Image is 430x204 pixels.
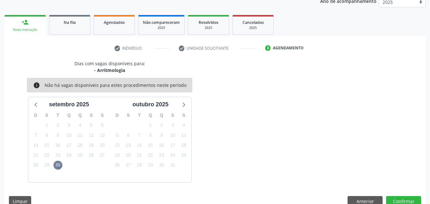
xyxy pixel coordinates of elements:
[168,121,177,130] span: sexta-feira, 3 de outubro de 2025
[168,161,177,170] span: sexta-feira, 31 de outubro de 2025
[124,151,133,160] span: segunda-feira, 20 de outubro de 2025
[53,131,62,140] span: terça-feira, 9 de setembro de 2025
[112,110,123,120] div: D
[74,110,86,120] div: Q
[179,151,188,160] span: sábado, 25 de outubro de 2025
[265,45,271,51] div: 3
[31,141,40,150] span: domingo, 14 de setembro de 2025
[86,110,97,120] div: S
[53,161,62,170] span: terça-feira, 30 de setembro de 2025
[42,141,51,150] span: segunda-feira, 15 de setembro de 2025
[87,151,95,160] span: sexta-feira, 26 de setembro de 2025
[146,131,155,140] span: quarta-feira, 8 de outubro de 2025
[179,121,188,130] span: sábado, 4 de outubro de 2025
[22,19,29,26] div: person_add
[157,121,166,130] span: quinta-feira, 2 de outubro de 2025
[41,110,53,120] div: S
[157,151,166,160] span: quinta-feira, 23 de outubro de 2025
[42,121,51,130] span: segunda-feira, 1 de setembro de 2025
[167,110,178,120] div: S
[113,151,122,160] span: domingo, 19 de outubro de 2025
[74,67,145,74] div: - Arritmologia
[237,25,269,30] div: 2025
[145,110,156,120] div: Q
[146,151,155,160] span: quarta-feira, 22 de outubro de 2025
[124,161,133,170] span: segunda-feira, 27 de outubro de 2025
[42,161,51,170] span: segunda-feira, 29 de setembro de 2025
[143,20,180,25] span: Não compareceram
[76,131,85,140] span: quinta-feira, 11 de setembro de 2025
[168,151,177,160] span: sexta-feira, 24 de outubro de 2025
[146,161,155,170] span: quarta-feira, 29 de outubro de 2025
[65,131,74,140] span: quarta-feira, 10 de setembro de 2025
[76,141,85,150] span: quinta-feira, 18 de setembro de 2025
[65,121,74,130] span: quarta-feira, 3 de setembro de 2025
[53,141,62,150] span: terça-feira, 16 de setembro de 2025
[156,110,167,120] div: Q
[113,161,122,170] span: domingo, 26 de outubro de 2025
[76,151,85,160] span: quinta-feira, 25 de setembro de 2025
[113,131,122,140] span: domingo, 5 de outubro de 2025
[135,141,144,150] span: terça-feira, 14 de outubro de 2025
[31,131,40,140] span: domingo, 7 de setembro de 2025
[273,45,304,51] div: Agendamento
[123,110,134,120] div: S
[9,27,41,32] div: Nova marcação
[98,121,107,130] span: sábado, 6 de setembro de 2025
[63,110,74,120] div: Q
[104,20,125,25] span: Agendados
[146,141,155,150] span: quarta-feira, 15 de outubro de 2025
[179,131,188,140] span: sábado, 11 de outubro de 2025
[179,141,188,150] span: sábado, 18 de outubro de 2025
[31,151,40,160] span: domingo, 21 de setembro de 2025
[157,131,166,140] span: quinta-feira, 9 de outubro de 2025
[146,121,155,130] span: quarta-feira, 1 de outubro de 2025
[33,82,40,89] i: info
[130,100,171,109] div: outubro 2025
[87,121,95,130] span: sexta-feira, 5 de setembro de 2025
[65,151,74,160] span: quarta-feira, 24 de setembro de 2025
[64,20,76,25] span: Na fila
[53,151,62,160] span: terça-feira, 23 de setembro de 2025
[168,131,177,140] span: sexta-feira, 10 de outubro de 2025
[53,121,62,130] span: terça-feira, 2 de setembro de 2025
[30,110,41,120] div: D
[45,82,187,89] div: Não há vagas disponíveis para estes procedimentos neste período
[87,131,95,140] span: sexta-feira, 12 de setembro de 2025
[98,151,107,160] span: sábado, 27 de setembro de 2025
[76,121,85,130] span: quinta-feira, 4 de setembro de 2025
[143,25,180,30] div: 2025
[98,141,107,150] span: sábado, 20 de setembro de 2025
[46,100,92,109] div: setembro 2025
[87,141,95,150] span: sexta-feira, 19 de setembro de 2025
[31,161,40,170] span: domingo, 28 de setembro de 2025
[98,131,107,140] span: sábado, 13 de setembro de 2025
[178,110,189,120] div: S
[157,141,166,150] span: quinta-feira, 16 de outubro de 2025
[74,60,145,74] div: Dias com vagas disponíveis para:
[157,161,166,170] span: quinta-feira, 30 de outubro de 2025
[97,110,108,120] div: S
[199,20,218,25] span: Resolvidos
[113,141,122,150] span: domingo, 12 de outubro de 2025
[135,131,144,140] span: terça-feira, 7 de outubro de 2025
[135,161,144,170] span: terça-feira, 28 de outubro de 2025
[168,141,177,150] span: sexta-feira, 17 de outubro de 2025
[124,141,133,150] span: segunda-feira, 13 de outubro de 2025
[135,151,144,160] span: terça-feira, 21 de outubro de 2025
[42,131,51,140] span: segunda-feira, 8 de setembro de 2025
[193,25,224,30] div: 2025
[65,141,74,150] span: quarta-feira, 17 de setembro de 2025
[243,20,264,25] span: Cancelados
[124,131,133,140] span: segunda-feira, 6 de outubro de 2025
[52,110,63,120] div: T
[42,151,51,160] span: segunda-feira, 22 de setembro de 2025
[134,110,145,120] div: T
